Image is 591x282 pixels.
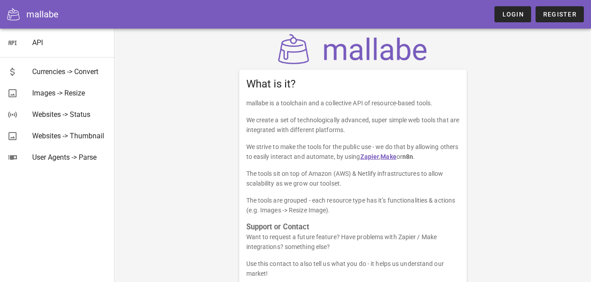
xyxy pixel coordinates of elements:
[494,6,531,22] a: Login
[276,34,430,64] img: mallabe Logo
[502,11,523,18] span: Login
[380,153,396,160] a: Make
[32,132,107,140] div: Websites -> Thumbnail
[32,67,107,76] div: Currencies -> Convert
[360,153,380,160] a: Zapier
[246,169,460,188] p: The tools sit on top of Amazon (AWS) & Netlify infrastructures to allow scalability as we grow ou...
[246,115,460,135] p: We create a set of technologically advanced, super simple web tools that are integrated with diff...
[246,232,460,252] p: Want to request a future feature? Have problems with Zapier / Make integrations? something else?
[402,153,413,160] strong: n8n
[543,11,577,18] span: Register
[536,6,584,22] a: Register
[246,98,460,108] p: mallabe is a toolchain and a collective API of resource-based tools.
[246,259,460,278] p: Use this contact to also tell us what you do - it helps us understand our market!
[32,38,107,47] div: API
[26,8,59,21] div: mallabe
[246,142,460,162] p: We strive to make the tools for the public use - we do that by allowing others to easily interact...
[239,70,467,98] div: What is it?
[246,222,460,232] h3: Support or Contact
[246,195,460,215] p: The tools are grouped - each resource type has it’s functionalities & actions (e.g. Images -> Res...
[32,110,107,119] div: Websites -> Status
[32,89,107,97] div: Images -> Resize
[32,153,107,162] div: User Agents -> Parse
